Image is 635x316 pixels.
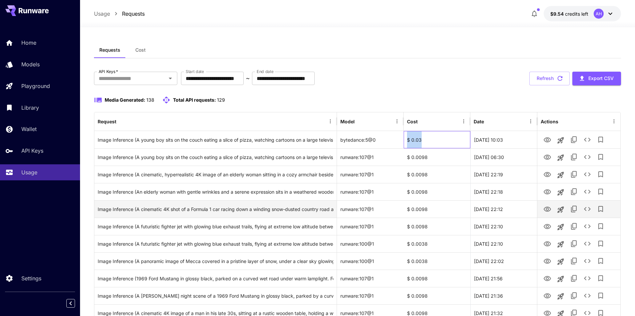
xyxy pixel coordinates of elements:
[337,148,404,166] div: runware:107@1
[554,255,567,268] button: Launch in playground
[21,147,43,155] p: API Keys
[541,254,554,268] button: View
[485,117,494,126] button: Sort
[470,200,537,218] div: 20 Sep, 2025 22:12
[581,185,594,198] button: See details
[404,218,470,235] div: $ 0.0098
[470,218,537,235] div: 20 Sep, 2025 22:10
[355,117,365,126] button: Sort
[66,299,75,308] button: Collapse sidebar
[567,202,581,216] button: Copy TaskUUID
[98,131,333,148] div: Click to copy prompt
[554,238,567,251] button: Launch in playground
[554,203,567,216] button: Launch in playground
[407,119,418,124] div: Cost
[554,134,567,147] button: Launch in playground
[541,202,554,216] button: View
[529,72,570,85] button: Refresh
[567,150,581,164] button: Copy TaskUUID
[541,219,554,233] button: View
[594,237,607,250] button: Add to library
[98,201,333,218] div: Click to copy prompt
[550,11,565,17] span: $9.54
[404,200,470,218] div: $ 0.0098
[98,119,116,124] div: Request
[470,270,537,287] div: 20 Sep, 2025 21:56
[122,10,145,18] a: Requests
[541,150,554,164] button: View
[186,69,204,74] label: Start date
[99,47,120,53] span: Requests
[392,117,402,126] button: Menu
[581,168,594,181] button: See details
[337,131,404,148] div: bytedance:5@0
[594,133,607,146] button: Add to library
[98,166,333,183] div: Click to copy prompt
[99,69,118,74] label: API Keys
[98,218,333,235] div: Click to copy prompt
[98,183,333,200] div: Click to copy prompt
[554,186,567,199] button: Launch in playground
[594,9,604,19] div: AH
[541,185,554,198] button: View
[98,287,333,304] div: Click to copy prompt
[337,218,404,235] div: runware:107@1
[567,168,581,181] button: Copy TaskUUID
[459,117,468,126] button: Menu
[337,252,404,270] div: runware:100@1
[541,133,554,146] button: View
[554,151,567,164] button: Launch in playground
[217,97,225,103] span: 129
[98,235,333,252] div: Click to copy prompt
[581,202,594,216] button: See details
[526,117,535,126] button: Menu
[470,166,537,183] div: 20 Sep, 2025 22:19
[94,10,110,18] a: Usage
[594,289,607,302] button: Add to library
[567,133,581,146] button: Copy TaskUUID
[594,220,607,233] button: Add to library
[594,202,607,216] button: Add to library
[609,117,619,126] button: Menu
[418,117,428,126] button: Sort
[541,167,554,181] button: View
[581,220,594,233] button: See details
[337,183,404,200] div: runware:107@1
[117,117,126,126] button: Sort
[581,237,594,250] button: See details
[337,270,404,287] div: runware:107@1
[404,183,470,200] div: $ 0.0098
[550,10,588,17] div: $9.53555
[544,6,621,21] button: $9.53555AH
[541,271,554,285] button: View
[21,125,37,133] p: Wallet
[337,287,404,304] div: runware:107@1
[567,272,581,285] button: Copy TaskUUID
[404,235,470,252] div: $ 0.0038
[594,185,607,198] button: Add to library
[21,82,50,90] p: Playground
[470,287,537,304] div: 20 Sep, 2025 21:36
[166,74,175,83] button: Open
[404,287,470,304] div: $ 0.0098
[71,297,80,309] div: Collapse sidebar
[594,272,607,285] button: Add to library
[581,272,594,285] button: See details
[337,166,404,183] div: runware:107@1
[594,150,607,164] button: Add to library
[567,185,581,198] button: Copy TaskUUID
[554,168,567,182] button: Launch in playground
[554,290,567,303] button: Launch in playground
[246,74,250,82] p: ~
[257,69,273,74] label: End date
[594,254,607,268] button: Add to library
[567,254,581,268] button: Copy TaskUUID
[98,270,333,287] div: Click to copy prompt
[404,252,470,270] div: $ 0.0038
[105,97,145,103] span: Media Generated:
[470,235,537,252] div: 20 Sep, 2025 22:10
[21,60,40,68] p: Models
[554,220,567,234] button: Launch in playground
